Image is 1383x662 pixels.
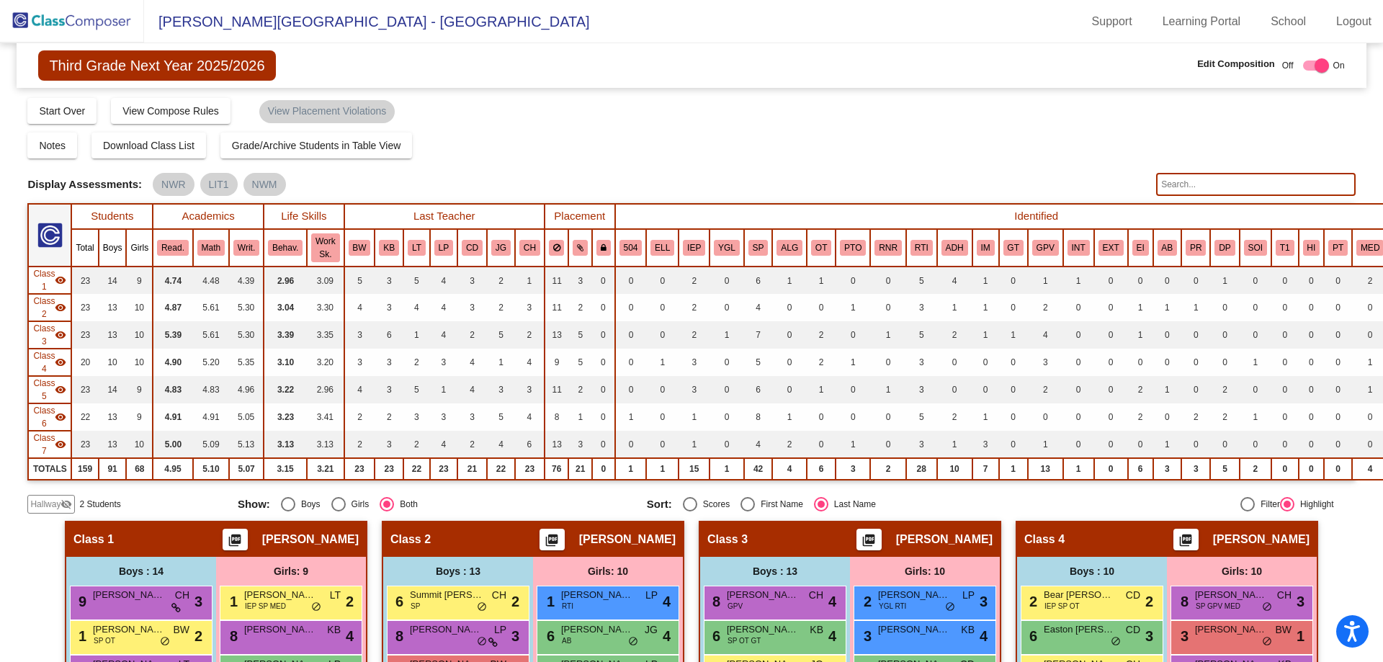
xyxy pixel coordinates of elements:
td: 0 [1153,267,1182,294]
td: 2 [487,294,515,321]
a: School [1259,10,1317,33]
button: HI [1303,240,1320,256]
button: Read. [157,240,189,256]
td: 1 [646,349,679,376]
td: 5 [344,267,375,294]
td: 5 [906,321,937,349]
mat-icon: picture_as_pdf [543,532,560,553]
mat-chip: LIT1 [200,173,238,196]
td: 4 [937,267,972,294]
td: 0 [1153,321,1182,349]
td: 3.10 [264,349,307,376]
td: 0 [1181,267,1210,294]
td: 0 [1094,321,1128,349]
th: Difficult Parent [1210,229,1239,267]
td: 1 [403,321,430,349]
td: 4 [403,294,430,321]
button: KB [379,240,399,256]
td: 0 [1324,294,1352,321]
span: Class 1 [33,267,55,293]
td: 3 [568,267,592,294]
td: 2 [1028,294,1063,321]
td: 11 [545,294,569,321]
button: GPV [1032,240,1059,256]
th: Physical Therapy [1324,229,1352,267]
span: Edit Composition [1197,57,1275,71]
th: PTO Parents [836,229,870,267]
td: 9 [545,349,569,376]
td: 0 [1324,321,1352,349]
th: Hyperactive [937,229,972,267]
td: 5.20 [193,349,229,376]
button: EI [1132,240,1149,256]
td: 10 [99,349,127,376]
td: 5.61 [193,321,229,349]
td: 0 [1271,294,1299,321]
th: Extrovert [1094,229,1128,267]
button: 504 [619,240,643,256]
td: 1 [1028,267,1063,294]
mat-icon: visibility [55,329,66,341]
td: 2 [807,321,836,349]
td: 3 [457,267,487,294]
th: Jenna Gaches [487,229,515,267]
td: 0 [592,321,615,349]
td: 13 [99,321,127,349]
td: 1 [972,267,999,294]
td: 10 [126,294,153,321]
td: 1 [1181,294,1210,321]
td: 1 [836,294,870,321]
td: 5 [403,267,430,294]
td: 3 [430,349,457,376]
th: Keep with teacher [592,229,615,267]
mat-icon: picture_as_pdf [226,532,243,553]
th: Allergies [772,229,807,267]
td: 5 [568,321,592,349]
td: 23 [71,376,98,403]
button: Behav. [268,240,303,256]
td: 5 [568,349,592,376]
button: View Compose Rules [111,98,230,124]
td: 0 [836,321,870,349]
button: YGL [714,240,740,256]
td: 1 [1063,267,1094,294]
td: 0 [1271,321,1299,349]
td: 2 [679,294,710,321]
td: 0 [592,349,615,376]
td: 1 [807,267,836,294]
span: Download Class List [103,140,194,151]
td: 0 [1094,349,1128,376]
td: Tisha Drew - No Class Name [28,376,71,403]
td: 1 [1153,294,1182,321]
td: 7 [744,321,773,349]
td: Lisa Richter - No Class Name [28,321,71,349]
td: 0 [870,294,906,321]
td: 5.30 [229,294,264,321]
td: 5.61 [193,294,229,321]
th: Last Teacher [344,204,545,229]
td: 5.35 [229,349,264,376]
td: 2 [403,349,430,376]
td: 1 [937,294,972,321]
td: 0 [1128,267,1153,294]
td: 0 [615,267,647,294]
td: 0 [1240,321,1271,349]
td: 0 [807,294,836,321]
td: 0 [1128,349,1153,376]
td: 20 [71,349,98,376]
td: 4 [515,349,545,376]
th: Gifted and Talented [999,229,1028,267]
button: Print Students Details [223,529,248,550]
button: BW [349,240,371,256]
td: 0 [615,321,647,349]
td: 0 [592,294,615,321]
th: English Language Learner [646,229,679,267]
td: 5.30 [229,321,264,349]
th: 504 Plan [615,229,647,267]
td: 0 [1240,294,1271,321]
td: 0 [870,267,906,294]
span: Notes [39,140,66,151]
td: 3.04 [264,294,307,321]
td: 3 [515,294,545,321]
td: 0 [772,294,807,321]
